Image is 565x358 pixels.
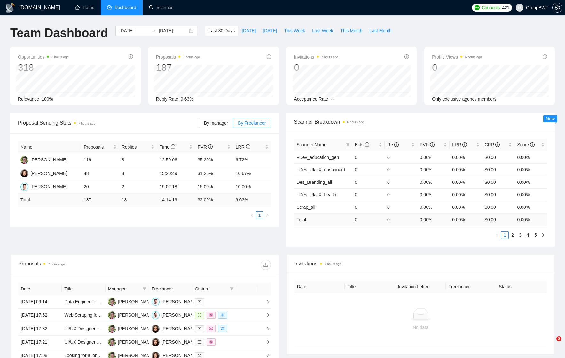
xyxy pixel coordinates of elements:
span: [DATE] [263,27,277,34]
span: Proposals [84,143,112,151]
td: 0.00% [514,201,547,213]
a: searchScanner [149,5,173,10]
span: info-circle [365,142,369,147]
span: dashboard [107,5,112,10]
td: UI/UX Designer Needed for Mobile App Visualization [62,336,105,349]
span: Replies [122,143,150,151]
span: right [265,213,269,217]
span: This Month [340,27,362,34]
td: 8 [119,167,157,180]
span: Invitations [294,53,338,61]
td: 10.00% [233,180,271,194]
td: 119 [81,153,119,167]
span: info-circle [430,142,435,147]
div: [PERSON_NAME] [161,325,198,332]
span: Re [387,142,399,147]
time: 7 hours ago [78,122,95,125]
span: right [261,299,270,304]
span: left [495,233,499,237]
td: 0.00% [450,176,482,188]
td: 35.29% [195,153,233,167]
a: AS[PERSON_NAME] [108,326,155,331]
span: New [546,116,555,121]
span: Time [160,144,175,150]
td: 6.72% [233,153,271,167]
img: SK [152,338,160,346]
a: SK[PERSON_NAME] [20,157,67,162]
td: 0 [352,176,385,188]
td: [DATE] 17:21 [18,336,62,349]
span: Proposals [156,53,200,61]
span: user [517,5,522,10]
td: 0.00% [417,176,450,188]
a: AY[PERSON_NAME] [152,312,198,317]
span: dollar [209,340,213,344]
div: [PERSON_NAME] [118,312,155,319]
td: 0.00 % [450,213,482,226]
span: message [198,313,201,317]
a: AS[PERSON_NAME] [108,312,155,317]
span: By Freelancer [238,120,266,126]
td: 0 [352,213,385,226]
td: 0.00% [417,151,450,163]
a: +Dev_education_gen [297,155,339,160]
span: 3 [556,336,561,341]
td: 0.00% [417,201,450,213]
span: mail [198,354,201,357]
div: [PERSON_NAME] [161,312,198,319]
button: right [263,211,271,219]
div: [PERSON_NAME] [30,170,67,177]
button: setting [552,3,562,13]
span: right [541,233,545,237]
span: filter [230,287,234,291]
span: to [151,28,156,33]
time: 7 hours ago [325,262,341,266]
span: Last 30 Days [208,27,235,34]
button: download [261,260,271,270]
span: Last Week [312,27,333,34]
span: Scanner Name [297,142,326,147]
td: 15:20:49 [157,167,195,180]
a: AY[PERSON_NAME] [152,299,198,304]
button: Last Month [366,26,395,36]
td: 18 [119,194,157,206]
a: SK[PERSON_NAME] [152,326,198,331]
span: filter [345,140,351,150]
span: info-circle [171,144,175,149]
td: 0 [385,151,417,163]
span: [DATE] [242,27,256,34]
td: UI/UX Designer Needed for Food Delivery Service [62,322,105,336]
td: 8 [119,153,157,167]
span: info-circle [208,144,213,149]
td: 0.00 % [417,213,450,226]
span: mail [198,300,201,304]
th: Name [18,141,81,153]
a: Des_Branding_all [297,180,332,185]
a: 2 [509,232,516,239]
td: 0 [352,151,385,163]
td: 0 [385,188,417,201]
a: DN[PERSON_NAME] [20,184,67,189]
img: logo [5,3,15,13]
span: Status [195,285,227,292]
td: 31.25% [195,167,233,180]
div: No data [300,324,542,331]
time: 7 hours ago [321,55,338,59]
td: 14:14:19 [157,194,195,206]
time: 7 hours ago [48,263,65,266]
img: SK [152,325,160,333]
span: info-circle [394,142,399,147]
th: Proposals [81,141,119,153]
td: 19:02:18 [157,180,195,194]
td: 0.00% [450,188,482,201]
img: AS [108,338,116,346]
span: setting [553,5,562,10]
span: info-circle [462,142,467,147]
th: Invitation Letter [395,281,446,293]
button: left [493,231,501,239]
span: info-circle [267,54,271,59]
a: UI/UX Designer Needed for Food Delivery Service [64,326,164,331]
li: 2 [509,231,516,239]
td: Data Engineer - Lead Data Extraction Pipeline [62,295,105,309]
span: filter [143,287,146,291]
